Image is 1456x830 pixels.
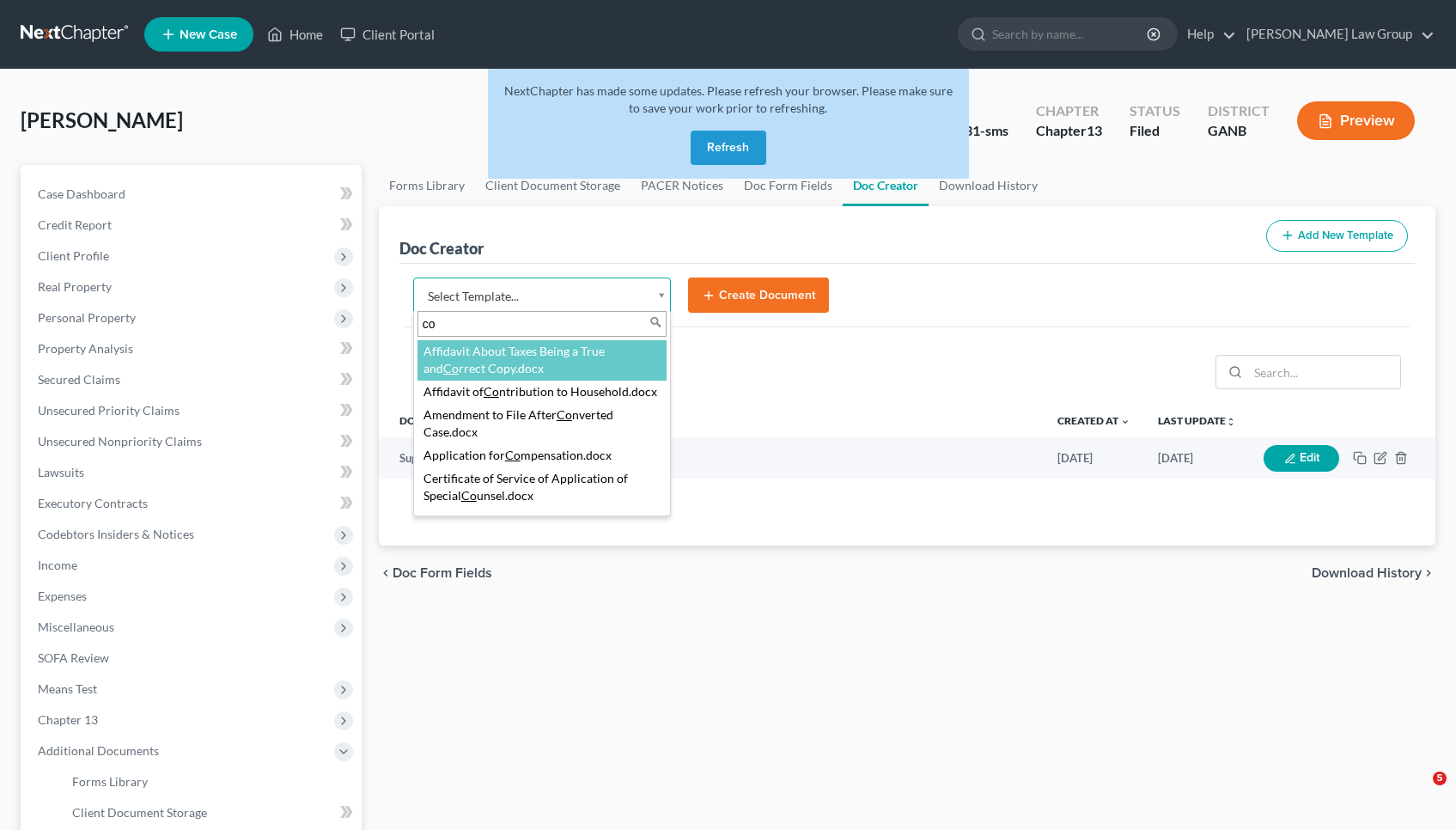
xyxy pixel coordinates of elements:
[417,381,667,404] div: Affidavit of ntribution to Household.docx
[1433,772,1447,785] span: 5
[484,384,499,399] span: Co
[423,511,439,526] span: Co
[1398,772,1439,813] iframe: Intercom live chat
[417,404,667,444] div: Amendment to File After nverted Case.docx
[417,340,667,381] div: Affidavit About Taxes Being a True and rrect Copy.docx
[417,444,667,467] div: Application for mpensation.docx
[443,361,459,375] span: Co
[504,83,953,115] span: NextChapter has made some updates. Please refresh your browser. Please make sure to save your wor...
[505,448,521,462] span: Co
[417,508,667,548] div: mplaint for Turnover and Motion for Sanctions.docx
[417,467,667,508] div: Certificate of Service of Application of Special unsel.docx
[557,407,572,422] span: Co
[461,488,477,503] span: Co
[691,131,766,165] button: Refresh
